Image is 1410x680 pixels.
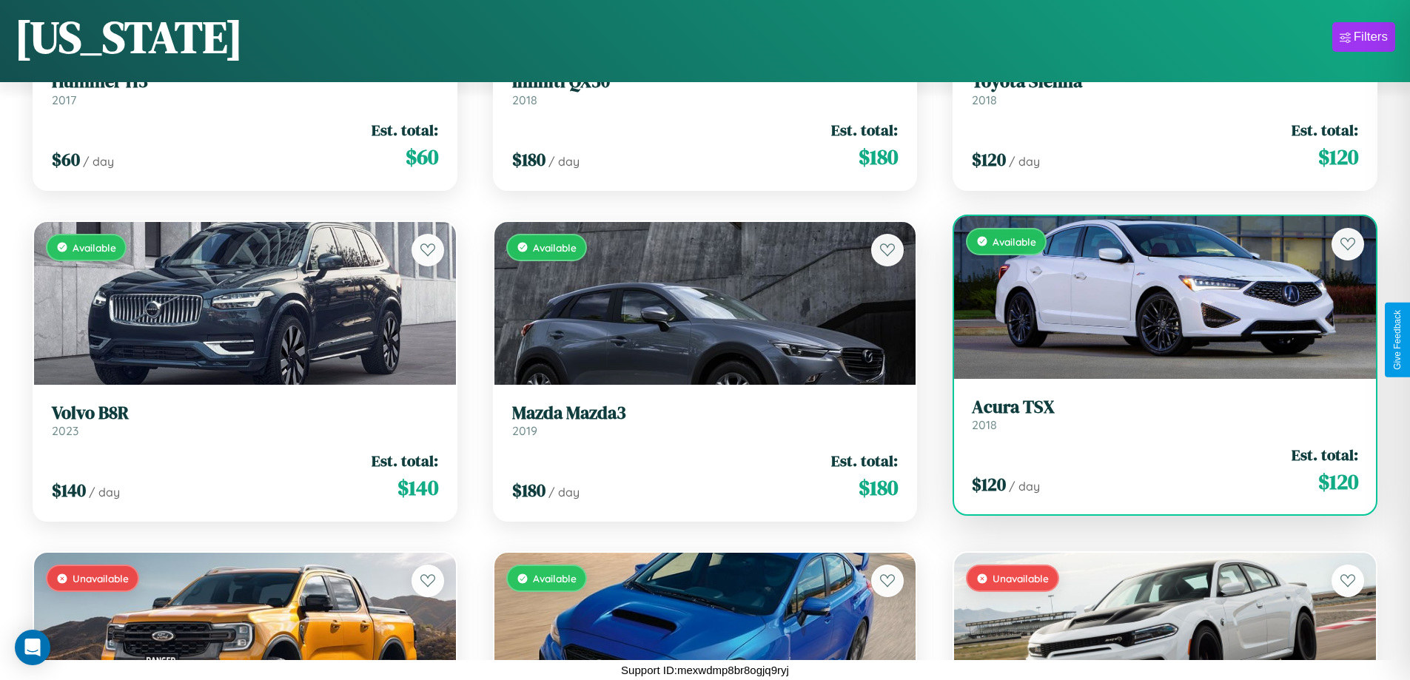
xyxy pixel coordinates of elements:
a: Mazda Mazda32019 [512,403,899,439]
span: $ 180 [859,473,898,502]
span: $ 60 [406,142,438,172]
div: Filters [1354,30,1388,44]
span: Est. total: [372,119,438,141]
span: $ 120 [972,472,1006,496]
span: $ 180 [512,147,545,172]
span: 2023 [52,423,78,438]
h3: Toyota Sienna [972,71,1358,92]
span: Est. total: [1292,444,1358,465]
span: Available [533,241,577,254]
span: $ 140 [397,473,438,502]
span: $ 120 [972,147,1006,172]
span: Est. total: [372,450,438,471]
span: 2018 [972,92,997,107]
h3: Mazda Mazda3 [512,403,899,424]
span: Unavailable [73,572,129,585]
span: Est. total: [831,450,898,471]
a: Toyota Sienna2018 [972,71,1358,107]
span: Est. total: [831,119,898,141]
h3: Infiniti QX50 [512,71,899,92]
span: Unavailable [993,572,1049,585]
div: Open Intercom Messenger [15,630,50,665]
h3: Acura TSX [972,397,1358,418]
span: $ 60 [52,147,80,172]
span: / day [83,154,114,169]
span: Available [73,241,116,254]
span: / day [1009,154,1040,169]
button: Filters [1332,22,1395,52]
span: / day [89,485,120,499]
h3: Hummer H3 [52,71,438,92]
span: $ 120 [1318,142,1358,172]
span: 2018 [972,417,997,432]
h1: [US_STATE] [15,7,243,67]
span: $ 180 [859,142,898,172]
span: 2019 [512,423,537,438]
a: Volvo B8R2023 [52,403,438,439]
div: Give Feedback [1392,310,1403,370]
a: Hummer H32017 [52,71,438,107]
span: $ 180 [512,478,545,502]
span: / day [548,485,580,499]
span: $ 120 [1318,467,1358,496]
span: Available [533,572,577,585]
span: / day [1009,479,1040,494]
a: Infiniti QX502018 [512,71,899,107]
span: $ 140 [52,478,86,502]
span: / day [548,154,580,169]
a: Acura TSX2018 [972,397,1358,433]
span: Available [993,235,1036,248]
span: Est. total: [1292,119,1358,141]
span: 2018 [512,92,537,107]
p: Support ID: mexwdmp8br8ogjq9ryj [621,660,789,680]
h3: Volvo B8R [52,403,438,424]
span: 2017 [52,92,76,107]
